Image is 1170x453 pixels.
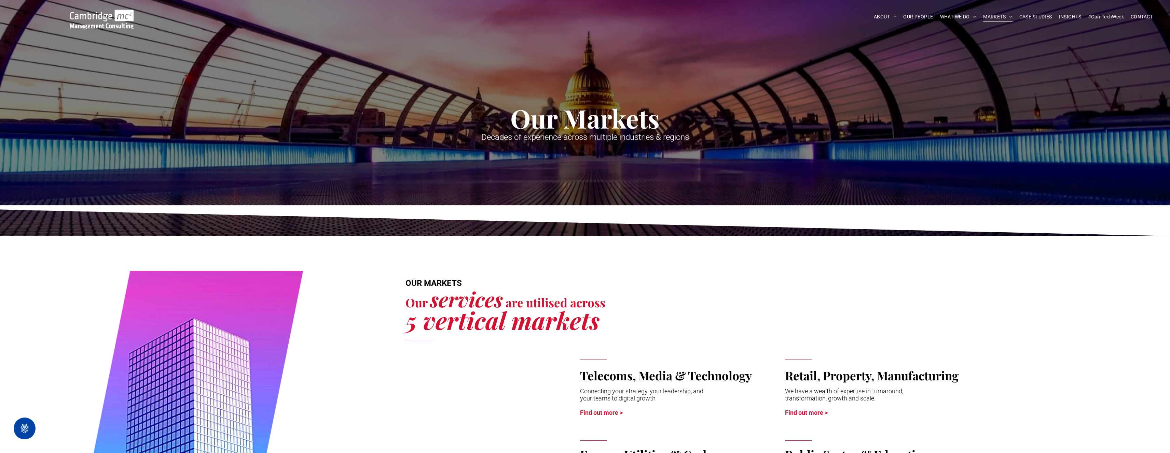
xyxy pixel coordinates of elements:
[1016,12,1056,22] a: CASE STUDIES
[900,12,936,22] a: OUR PEOPLE
[580,367,752,383] span: Telecoms, Media & Technology
[870,12,900,22] a: ABOUT
[430,285,503,312] span: services
[785,409,828,416] a: Find out more >
[405,304,600,336] span: 5 vertical markets
[937,12,980,22] a: WHAT WE DO
[580,388,703,402] span: Connecting your strategy, your leadership, and your teams to digital growth
[1127,12,1156,22] a: CONTACT
[1085,12,1127,22] a: #CamTechWeek
[510,101,660,135] span: Our Markets
[785,388,903,402] span: We have a wealth of expertise in turnaround, transformation, growth and scale.
[980,12,1016,22] a: MARKETS
[785,367,959,383] span: Retail, Property, Manufacturing
[506,294,605,310] span: are utilised across
[70,10,134,29] img: Cambridge MC Logo, Telecoms
[481,132,689,142] span: Decades of experience across multiple industries & regions
[405,278,462,288] span: OUR MARKETS
[1056,12,1085,22] a: INSIGHTS
[70,11,134,18] a: Your Business Transformed | Cambridge Management Consulting
[580,409,623,416] a: Find out more >
[405,294,427,310] span: Our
